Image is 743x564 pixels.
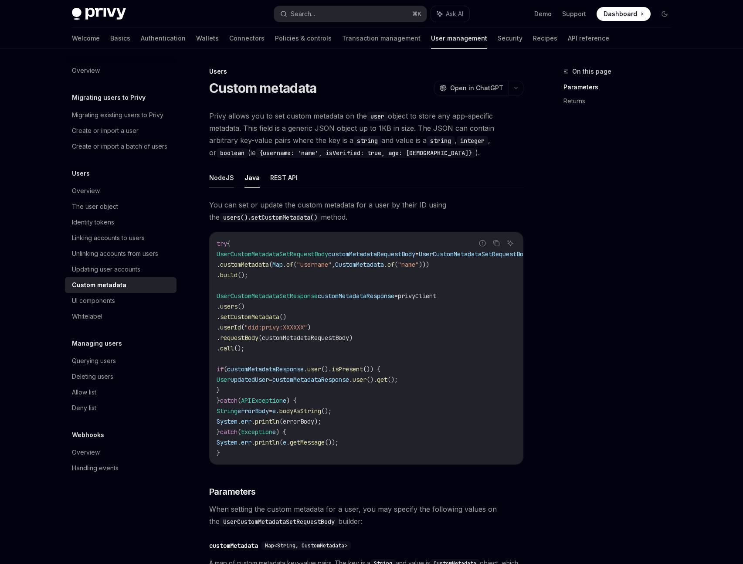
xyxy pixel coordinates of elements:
span: APIException [241,397,283,404]
span: (); [321,407,332,415]
a: Recipes [533,28,557,49]
span: . [349,376,353,384]
a: Migrating existing users to Privy [65,107,176,123]
span: = [415,250,419,258]
span: userId [220,323,241,331]
span: bodyAsString [279,407,321,415]
span: ( [224,365,227,373]
span: "did:privy:XXXXXX" [244,323,307,331]
span: ( [237,397,241,404]
a: Identity tokens [65,214,176,230]
span: UserCustomMetadataSetRequestBody [419,250,530,258]
span: User [217,376,231,384]
span: When setting the custom metadata for a user, you may specify the following values on the builder: [209,503,523,527]
span: . [304,365,307,373]
span: catch [220,428,237,436]
div: Migrating existing users to Privy [72,110,163,120]
h5: Managing users [72,338,122,349]
div: Custom metadata [72,280,126,290]
a: Welcome [72,28,100,49]
span: } [217,449,220,457]
button: Search...⌘K [274,6,427,22]
a: Security [498,28,522,49]
span: println [255,418,279,425]
div: Overview [72,447,100,458]
div: Linking accounts to users [72,233,145,243]
code: boolean [217,148,248,158]
span: . [283,261,286,268]
code: user [367,112,388,121]
span: UserCustomMetadataSetResponse [217,292,318,300]
span: Exception [241,428,272,436]
span: e [272,407,276,415]
code: integer [457,136,488,146]
span: users [220,302,237,310]
span: (); [387,376,398,384]
span: println [255,438,279,446]
button: Open in ChatGPT [434,81,509,95]
button: Ask AI [431,6,469,22]
span: . [237,438,241,446]
span: requestBody [220,334,258,342]
span: System [217,438,237,446]
span: = [269,407,272,415]
span: privyClient [398,292,436,300]
span: Open in ChatGPT [450,84,503,92]
div: UI components [72,296,115,306]
div: The user object [72,201,118,212]
button: Report incorrect code [477,238,488,249]
a: Whitelabel [65,309,176,324]
a: Transaction management [342,28,421,49]
h1: Custom metadata [209,80,317,96]
span: (); [237,271,248,279]
a: Dashboard [597,7,651,21]
div: Overview [72,65,100,76]
a: Connectors [229,28,265,49]
img: dark logo [72,8,126,20]
span: CustomMetadata [335,261,384,268]
div: Overview [72,186,100,196]
span: . [217,334,220,342]
span: customMetadataResponse [272,376,349,384]
span: ))) [419,261,429,268]
a: Allow list [65,384,176,400]
div: Users [209,67,523,76]
span: (). [366,376,377,384]
div: Unlinking accounts from users [72,248,158,259]
span: . [217,344,220,352]
span: isPresent [332,365,363,373]
a: Wallets [196,28,219,49]
span: (errorBody); [279,418,321,425]
span: ()) { [363,365,380,373]
a: Returns [563,94,679,108]
span: ( [394,261,398,268]
span: of [387,261,394,268]
span: . [217,261,220,268]
div: Create or import a batch of users [72,141,167,152]
code: string [353,136,381,146]
span: e [283,397,286,404]
span: . [217,271,220,279]
a: Demo [534,10,552,18]
a: Basics [110,28,130,49]
span: Ask AI [446,10,463,18]
span: String [217,407,237,415]
span: Map<String, CustomMetadata> [265,542,347,549]
a: Overview [65,183,176,199]
a: Support [562,10,586,18]
div: Updating user accounts [72,264,140,275]
code: string [427,136,455,146]
div: Handling events [72,463,119,473]
span: ) { [286,397,297,404]
a: Custom metadata [65,277,176,293]
span: { [227,240,231,248]
span: On this page [572,66,611,77]
a: Authentication [141,28,186,49]
a: Overview [65,63,176,78]
a: Create or import a user [65,123,176,139]
span: e [283,438,286,446]
div: Allow list [72,387,96,398]
span: "name" [398,261,419,268]
a: UI components [65,293,176,309]
a: Create or import a batch of users [65,139,176,154]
